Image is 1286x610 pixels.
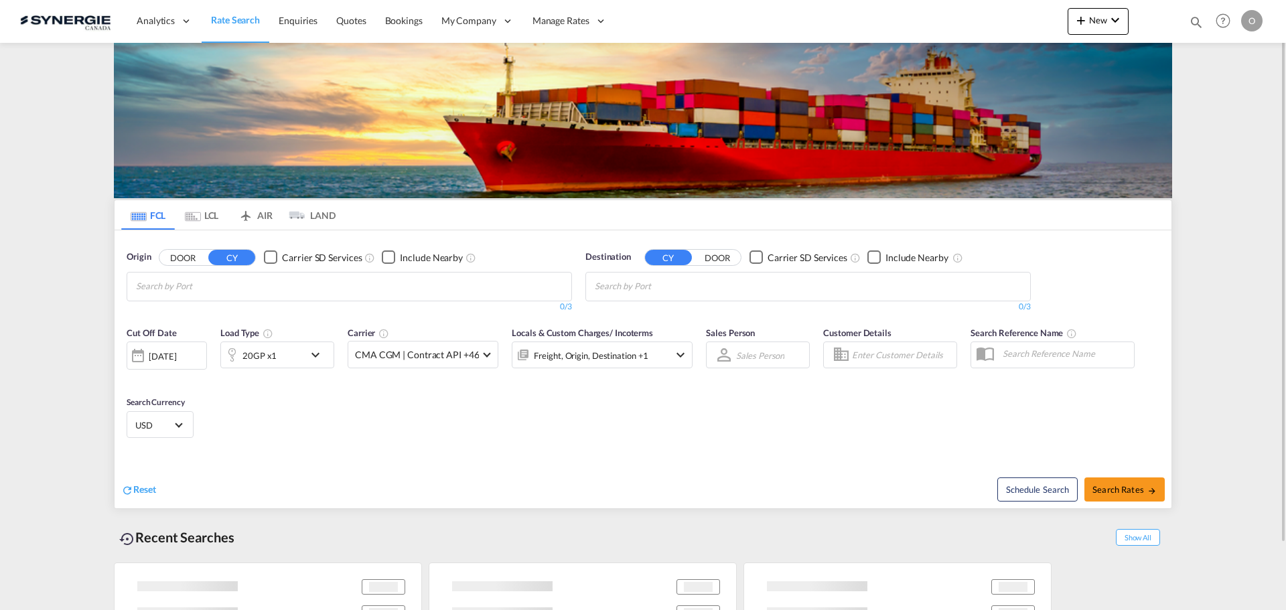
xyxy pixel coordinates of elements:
md-icon: Your search will be saved by the below given name [1066,328,1077,339]
button: Search Ratesicon-arrow-right [1084,477,1165,502]
md-chips-wrap: Chips container with autocompletion. Enter the text area, type text to search, and then use the u... [134,273,269,297]
span: Manage Rates [532,14,589,27]
md-chips-wrap: Chips container with autocompletion. Enter the text area, type text to search, and then use the u... [593,273,727,297]
md-icon: Unchecked: Search for CY (Container Yard) services for all selected carriers.Checked : Search for... [850,252,861,263]
span: Search Currency [127,397,185,407]
span: Reset [133,483,156,495]
span: USD [135,419,173,431]
span: Analytics [137,14,175,27]
md-icon: icon-chevron-down [1107,12,1123,28]
button: icon-plus 400-fgNewicon-chevron-down [1068,8,1129,35]
md-icon: Unchecked: Ignores neighbouring ports when fetching rates.Checked : Includes neighbouring ports w... [466,252,476,263]
span: Show All [1116,529,1160,546]
span: Load Type [220,327,273,338]
input: Chips input. [595,276,722,297]
div: icon-magnify [1189,15,1204,35]
md-checkbox: Checkbox No Ink [264,250,362,264]
md-tab-item: FCL [121,200,175,230]
md-icon: icon-arrow-right [1147,486,1157,495]
div: Include Nearby [885,251,948,264]
span: Enquiries [279,15,317,26]
md-icon: Unchecked: Ignores neighbouring ports when fetching rates.Checked : Includes neighbouring ports w... [952,252,963,263]
md-icon: The selected Trucker/Carrierwill be displayed in the rate results If the rates are from another f... [378,328,389,339]
md-tab-item: AIR [228,200,282,230]
input: Chips input. [136,276,263,297]
button: CY [208,250,255,265]
span: Rate Search [211,14,260,25]
span: Search Reference Name [971,327,1077,338]
md-icon: icon-magnify [1189,15,1204,29]
span: Locals & Custom Charges [512,327,653,338]
md-select: Sales Person [735,346,786,365]
img: LCL+%26+FCL+BACKGROUND.png [114,43,1172,198]
div: 0/3 [585,301,1031,313]
span: / Incoterms [610,327,653,338]
md-select: Select Currency: $ USDUnited States Dollar [134,415,186,435]
button: DOOR [694,250,741,265]
span: Cut Off Date [127,327,177,338]
md-icon: icon-information-outline [263,328,273,339]
div: icon-refreshReset [121,483,156,498]
span: Destination [585,250,631,264]
div: 0/3 [127,301,572,313]
span: My Company [441,14,496,27]
md-checkbox: Checkbox No Ink [382,250,463,264]
md-tab-item: LCL [175,200,228,230]
md-checkbox: Checkbox No Ink [749,250,847,264]
div: Carrier SD Services [768,251,847,264]
span: Carrier [348,327,389,338]
md-icon: Unchecked: Search for CY (Container Yard) services for all selected carriers.Checked : Search for... [364,252,375,263]
md-datepicker: Select [127,368,137,386]
md-icon: icon-chevron-down [307,347,330,363]
div: Include Nearby [400,251,463,264]
span: Search Rates [1092,484,1157,495]
div: [DATE] [127,341,207,370]
img: 1f56c880d42311ef80fc7dca854c8e59.png [20,6,111,36]
span: Sales Person [706,327,755,338]
div: Freight Origin Destination Factory Stuffingicon-chevron-down [512,341,693,368]
button: CY [645,250,692,265]
span: CMA CGM | Contract API +46 [355,348,479,362]
button: DOOR [159,250,206,265]
span: Customer Details [823,327,891,338]
div: 20GP x1 [242,346,277,365]
input: Enter Customer Details [852,345,952,365]
div: 20GP x1icon-chevron-down [220,341,334,368]
div: O [1241,10,1263,31]
md-icon: icon-backup-restore [119,531,135,547]
md-icon: icon-chevron-down [672,347,689,363]
md-icon: icon-plus 400-fg [1073,12,1089,28]
md-icon: icon-airplane [238,208,254,218]
div: [DATE] [149,350,176,362]
div: Carrier SD Services [282,251,362,264]
span: Help [1212,9,1234,32]
div: Freight Origin Destination Factory Stuffing [534,346,648,365]
md-pagination-wrapper: Use the left and right arrow keys to navigate between tabs [121,200,336,230]
span: New [1073,15,1123,25]
md-checkbox: Checkbox No Ink [867,250,948,264]
button: Note: By default Schedule search will only considerorigin ports, destination ports and cut off da... [997,477,1078,502]
span: Origin [127,250,151,264]
span: Bookings [385,15,423,26]
md-tab-item: LAND [282,200,336,230]
input: Search Reference Name [996,344,1134,364]
span: Quotes [336,15,366,26]
md-icon: icon-refresh [121,484,133,496]
div: OriginDOOR CY Checkbox No InkUnchecked: Search for CY (Container Yard) services for all selected ... [115,230,1171,508]
div: Help [1212,9,1241,33]
div: Recent Searches [114,522,240,552]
